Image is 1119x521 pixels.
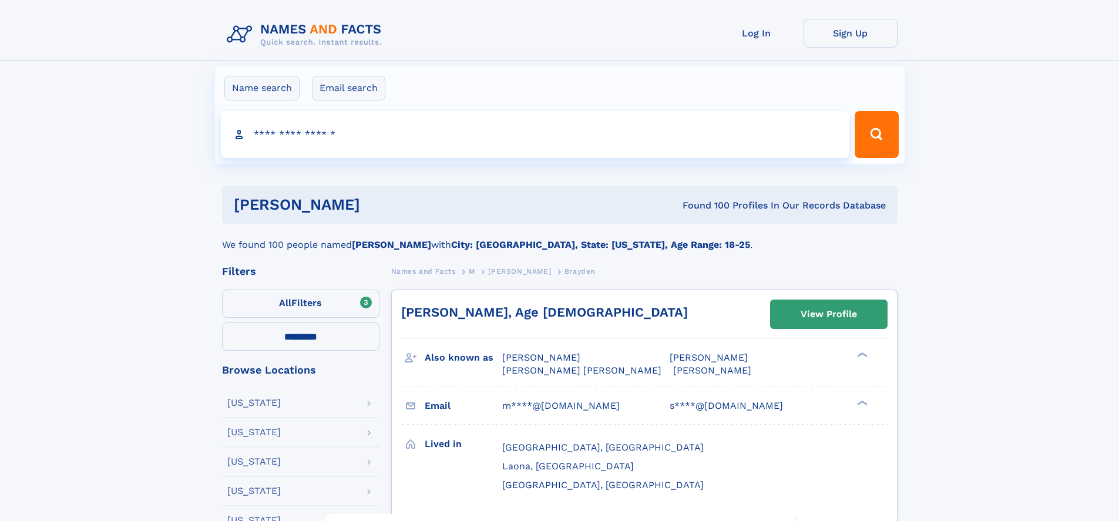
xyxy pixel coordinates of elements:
[222,365,379,375] div: Browse Locations
[222,224,898,252] div: We found 100 people named with .
[222,19,391,51] img: Logo Names and Facts
[521,199,886,212] div: Found 100 Profiles In Our Records Database
[564,267,595,275] span: Brayden
[221,111,850,158] input: search input
[804,19,898,48] a: Sign Up
[234,197,522,212] h1: [PERSON_NAME]
[502,365,661,376] span: [PERSON_NAME] [PERSON_NAME]
[854,399,868,406] div: ❯
[502,461,634,472] span: Laona, [GEOGRAPHIC_DATA]
[227,457,281,466] div: [US_STATE]
[352,239,431,250] b: [PERSON_NAME]
[710,19,804,48] a: Log In
[502,352,580,363] span: [PERSON_NAME]
[488,264,551,278] a: [PERSON_NAME]
[224,76,300,100] label: Name search
[227,428,281,437] div: [US_STATE]
[312,76,385,100] label: Email search
[502,442,704,453] span: [GEOGRAPHIC_DATA], [GEOGRAPHIC_DATA]
[425,434,502,454] h3: Lived in
[391,264,456,278] a: Names and Facts
[279,297,291,308] span: All
[222,266,379,277] div: Filters
[227,486,281,496] div: [US_STATE]
[673,365,751,376] span: [PERSON_NAME]
[425,348,502,368] h3: Also known as
[502,479,704,490] span: [GEOGRAPHIC_DATA], [GEOGRAPHIC_DATA]
[222,290,379,318] label: Filters
[469,267,475,275] span: M
[451,239,750,250] b: City: [GEOGRAPHIC_DATA], State: [US_STATE], Age Range: 18-25
[854,351,868,359] div: ❯
[801,301,857,328] div: View Profile
[469,264,475,278] a: M
[488,267,551,275] span: [PERSON_NAME]
[771,300,887,328] a: View Profile
[425,396,502,416] h3: Email
[670,352,748,363] span: [PERSON_NAME]
[401,305,688,320] a: [PERSON_NAME], Age [DEMOGRAPHIC_DATA]
[855,111,898,158] button: Search Button
[227,398,281,408] div: [US_STATE]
